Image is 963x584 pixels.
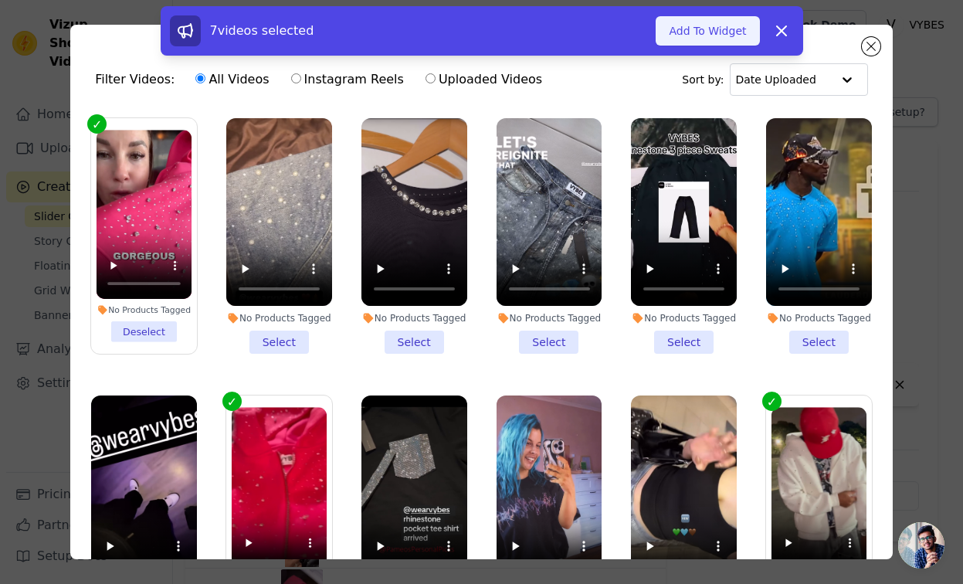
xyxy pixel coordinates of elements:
[497,312,602,324] div: No Products Tagged
[361,312,467,324] div: No Products Tagged
[656,16,759,46] button: Add To Widget
[226,312,332,324] div: No Products Tagged
[195,70,270,90] label: All Videos
[97,304,192,315] div: No Products Tagged
[290,70,405,90] label: Instagram Reels
[682,63,868,96] div: Sort by:
[766,312,872,324] div: No Products Tagged
[425,70,543,90] label: Uploaded Videos
[95,62,551,97] div: Filter Videos:
[631,312,737,324] div: No Products Tagged
[898,522,944,569] a: Open chat
[210,23,314,38] span: 7 videos selected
